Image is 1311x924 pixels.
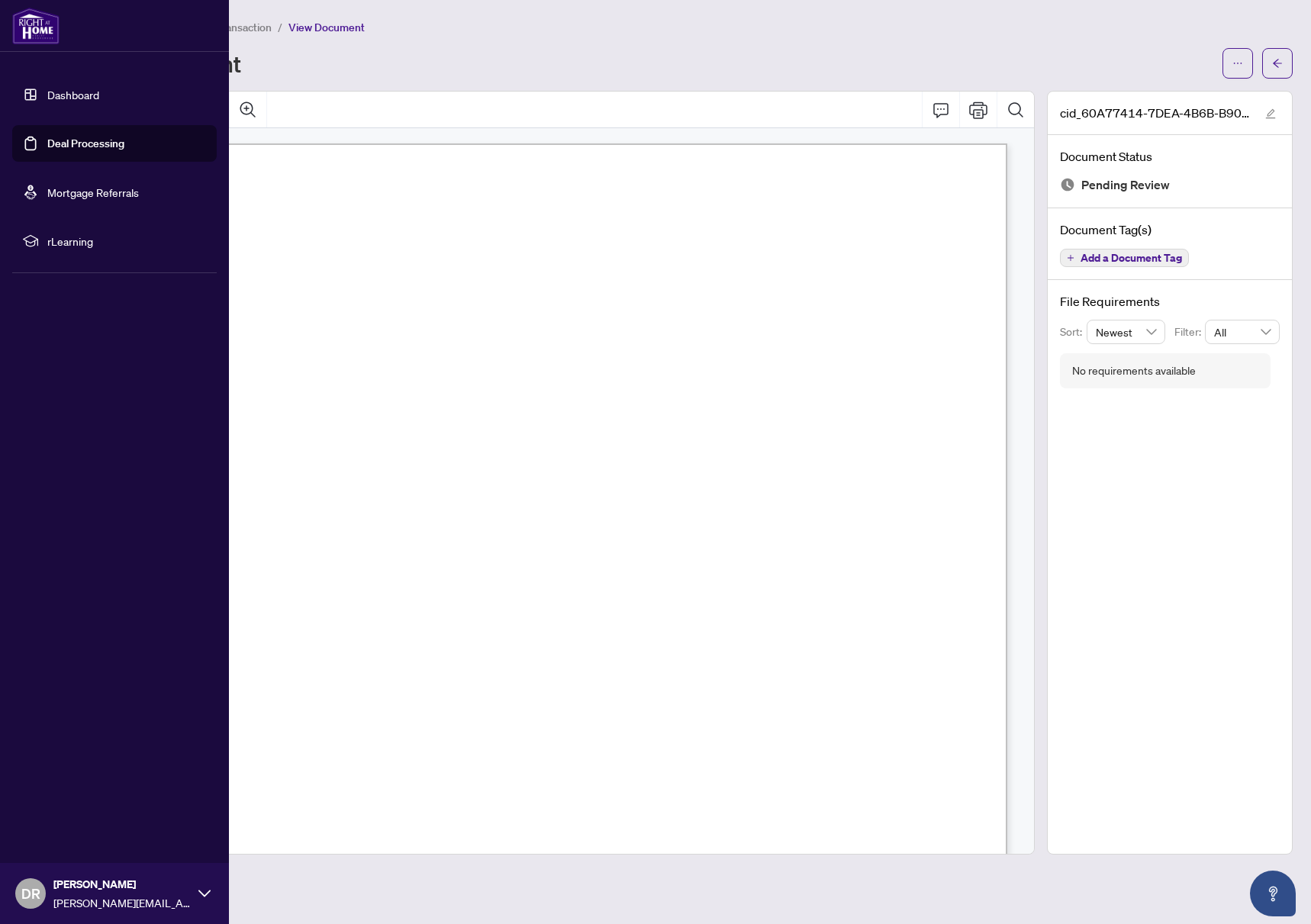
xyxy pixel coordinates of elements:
p: Sort: [1060,324,1087,340]
span: edit [1265,108,1276,119]
span: plus [1067,254,1074,262]
span: rLearning [47,233,206,250]
h4: File Requirements [1060,292,1280,311]
a: Deal Processing [47,137,124,150]
a: Mortgage Referrals [47,185,139,199]
span: ellipsis [1232,58,1243,69]
a: Dashboard [47,88,99,101]
span: Newest [1096,320,1157,343]
p: Filter: [1174,324,1205,340]
h4: Document Status [1060,147,1280,166]
span: DR [21,883,40,904]
span: View Transaction [190,21,272,34]
span: arrow-left [1272,58,1283,69]
span: [PERSON_NAME] [53,876,191,893]
img: Document Status [1060,177,1075,192]
li: / [278,18,282,36]
span: cid_60A77414-7DEA-4B6B-B90B-72A611389A9A.pdf [1060,104,1251,122]
span: Pending Review [1081,175,1170,195]
span: Add a Document Tag [1081,253,1182,263]
span: View Document [288,21,365,34]
span: [PERSON_NAME][EMAIL_ADDRESS][PERSON_NAME][DOMAIN_NAME] [53,894,191,911]
div: No requirements available [1072,362,1196,379]
h4: Document Tag(s) [1060,221,1280,239]
img: logo [12,8,60,44]
button: Add a Document Tag [1060,249,1189,267]
span: All [1214,320,1271,343]
button: Open asap [1250,871,1296,916]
